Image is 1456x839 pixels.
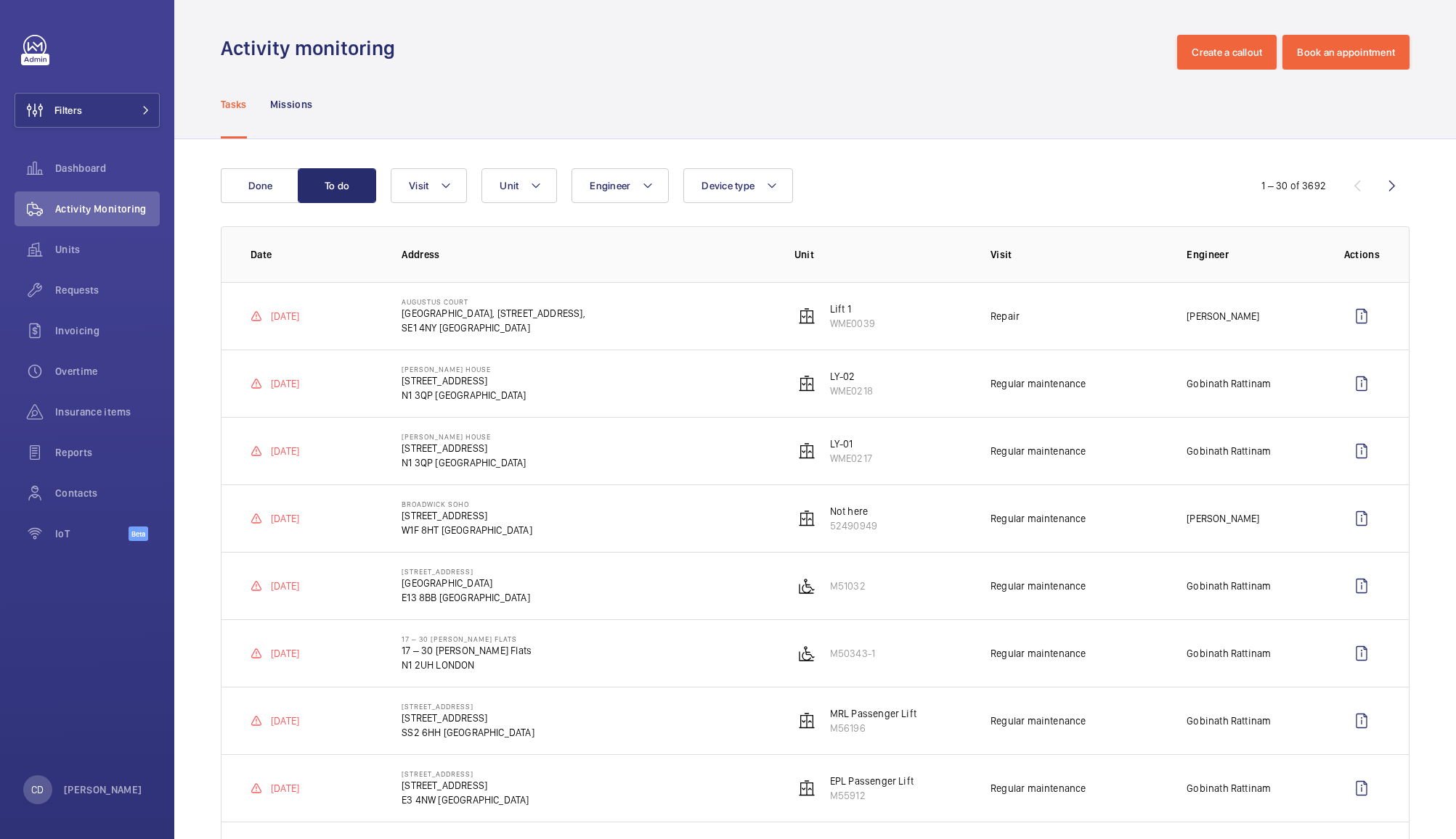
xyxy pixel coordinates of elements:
[830,788,914,803] p: M55912
[402,643,532,658] p: 17 – 30 [PERSON_NAME] Flats
[830,721,916,735] p: M56196
[1187,376,1271,391] p: Gobinath Rattinam
[830,518,877,533] p: 52490949
[55,445,160,460] span: Reports
[590,180,630,191] span: Engineer
[1187,781,1271,795] p: Gobinath Rattinam
[798,510,816,527] img: elevator.svg
[991,247,1163,262] p: Visit
[701,180,755,191] span: Device type
[402,523,532,537] p: W1F 8HT [GEOGRAPHIC_DATA]
[500,180,518,191] span: Unit
[798,577,816,595] img: platform_lift.svg
[402,247,771,262] p: Address
[409,180,428,191] span: Visit
[271,646,299,661] p: [DATE]
[1187,579,1271,593] p: Gobinath Rattinam
[31,782,44,797] p: CD
[271,714,299,728] p: [DATE]
[1187,444,1271,458] p: Gobinath Rattinam
[1187,714,1271,728] p: Gobinath Rattinam
[271,309,299,323] p: [DATE]
[402,635,532,643] p: 17 – 30 [PERSON_NAME] Flats
[1187,511,1259,526] p: [PERSON_NAME]
[830,316,875,331] p: WME0039
[15,93,160,128] button: Filters
[1344,247,1380,262] p: Actions
[402,590,530,605] p: E13 8BB [GEOGRAPHIC_DATA]
[402,441,526,455] p: [STREET_ADDRESS]
[830,774,914,788] p: EPL Passenger Lift
[481,168,557,203] button: Unit
[55,526,129,541] span: IoT
[798,307,816,325] img: elevator.svg
[798,375,816,392] img: elevator.svg
[402,769,529,778] p: [STREET_ADDRESS]
[794,247,967,262] p: Unit
[55,202,160,216] span: Activity Monitoring
[991,511,1086,526] p: Regular maintenance
[402,711,534,725] p: [STREET_ADDRESS]
[830,451,872,466] p: WME0217
[402,373,526,388] p: [STREET_ADDRESS]
[271,444,299,458] p: [DATE]
[402,321,585,335] p: SE1 4NY [GEOGRAPHIC_DATA]
[55,242,160,257] span: Units
[402,388,526,402] p: N1 3QP [GEOGRAPHIC_DATA]
[221,35,404,62] h1: Activity monitoring
[991,309,1020,323] p: Repair
[271,511,299,526] p: [DATE]
[830,369,873,384] p: LY-02
[1282,35,1410,70] button: Book an appointment
[64,782,142,797] p: [PERSON_NAME]
[798,712,816,730] img: elevator.svg
[1187,646,1271,661] p: Gobinath Rattinam
[830,302,875,316] p: Lift 1
[402,658,532,672] p: N1 2UH LONDON
[251,247,378,262] p: Date
[55,283,160,297] span: Requests
[830,646,875,661] p: M50343-1
[798,645,816,662] img: platform_lift.svg
[572,168,669,203] button: Engineer
[830,437,872,451] p: LY-01
[271,781,299,795] p: [DATE]
[402,725,534,740] p: SS2 6HH [GEOGRAPHIC_DATA]
[402,793,529,807] p: E3 4NW [GEOGRAPHIC_DATA]
[402,432,526,441] p: [PERSON_NAME] House
[402,365,526,373] p: [PERSON_NAME] House
[991,714,1086,728] p: Regular maintenance
[55,364,160,379] span: Overtime
[221,97,247,112] p: Tasks
[55,486,160,500] span: Contacts
[991,579,1086,593] p: Regular maintenance
[402,567,530,576] p: [STREET_ADDRESS]
[55,323,160,338] span: Invoicing
[991,376,1086,391] p: Regular maintenance
[271,579,299,593] p: [DATE]
[1187,309,1259,323] p: [PERSON_NAME]
[1177,35,1277,70] button: Create a callout
[402,576,530,590] p: [GEOGRAPHIC_DATA]
[55,405,160,419] span: Insurance items
[798,442,816,460] img: elevator.svg
[798,780,816,797] img: elevator.svg
[683,168,793,203] button: Device type
[129,526,148,541] span: Beta
[298,168,376,203] button: To do
[830,504,877,518] p: Not here
[1261,178,1326,193] div: 1 – 30 of 3692
[991,781,1086,795] p: Regular maintenance
[402,702,534,711] p: [STREET_ADDRESS]
[55,161,160,175] span: Dashboard
[54,103,82,117] span: Filters
[221,168,299,203] button: Done
[402,306,585,321] p: [GEOGRAPHIC_DATA], [STREET_ADDRESS],
[271,376,299,391] p: [DATE]
[270,97,313,112] p: Missions
[402,500,532,508] p: Broadwick Soho
[830,579,866,593] p: M51032
[991,444,1086,458] p: Regular maintenance
[391,168,467,203] button: Visit
[402,778,529,793] p: [STREET_ADDRESS]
